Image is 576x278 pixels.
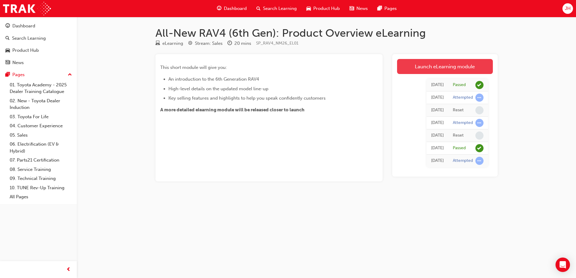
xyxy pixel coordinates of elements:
[12,35,46,42] div: Search Learning
[453,145,466,151] div: Passed
[373,2,402,15] a: pages-iconPages
[5,23,10,29] span: guage-icon
[349,5,354,12] span: news-icon
[234,40,251,47] div: 20 mins
[7,156,74,165] a: 07. Parts21 Certification
[453,158,473,164] div: Attempted
[345,2,373,15] a: news-iconNews
[195,40,223,47] div: Stream: Sales
[431,157,444,164] div: Thu Sep 04 2025 14:09:58 GMT+1000 (Australian Eastern Standard Time)
[7,112,74,122] a: 03. Toyota For Life
[12,23,35,29] div: Dashboard
[453,133,464,138] div: Reset
[188,41,193,46] span: target-icon
[227,41,232,46] span: clock-icon
[2,20,74,32] a: Dashboard
[66,266,71,273] span: prev-icon
[475,81,484,89] span: learningRecordVerb_PASS-icon
[68,71,72,79] span: up-icon
[162,40,183,47] div: eLearning
[431,94,444,101] div: Mon Sep 08 2025 11:55:08 GMT+1000 (Australian Eastern Standard Time)
[12,47,39,54] div: Product Hub
[7,174,74,183] a: 09. Technical Training
[7,121,74,131] a: 04. Customer Experience
[256,41,299,46] span: Learning resource code
[377,5,382,12] span: pages-icon
[224,5,247,12] span: Dashboard
[227,40,251,47] div: Duration
[2,57,74,68] a: News
[7,131,74,140] a: 05. Sales
[5,48,10,53] span: car-icon
[453,107,464,113] div: Reset
[7,140,74,156] a: 06. Electrification (EV & Hybrid)
[2,69,74,80] button: Pages
[160,107,305,113] span: A more detailed elearning module will be released closer to launch
[475,144,484,152] span: learningRecordVerb_PASS-icon
[155,40,183,47] div: Type
[263,5,297,12] span: Search Learning
[397,59,493,74] a: Launch eLearning module
[256,5,261,12] span: search-icon
[313,5,340,12] span: Product Hub
[453,120,473,126] div: Attempted
[306,5,311,12] span: car-icon
[356,5,368,12] span: News
[12,59,24,66] div: News
[475,157,484,165] span: learningRecordVerb_ATTEMPT-icon
[188,40,223,47] div: Stream
[7,80,74,96] a: 01. Toyota Academy - 2025 Dealer Training Catalogue
[168,95,326,101] span: Key selling features and highlights to help you speak confidently customers
[431,107,444,114] div: Mon Sep 08 2025 11:55:06 GMT+1000 (Australian Eastern Standard Time)
[212,2,252,15] a: guage-iconDashboard
[217,5,221,12] span: guage-icon
[556,258,570,272] div: Open Intercom Messenger
[475,94,484,102] span: learningRecordVerb_ATTEMPT-icon
[431,82,444,88] div: Mon Sep 15 2025 12:59:20 GMT+1000 (Australian Eastern Standard Time)
[12,71,25,78] div: Pages
[168,76,259,82] span: An introduction to the 6th Generation RAV4
[2,19,74,69] button: DashboardSearch LearningProduct HubNews
[160,65,227,70] span: This short module will give you:
[565,5,571,12] span: JH
[7,165,74,174] a: 08. Service Training
[5,72,10,78] span: pages-icon
[7,96,74,112] a: 02. New - Toyota Dealer Induction
[475,119,484,127] span: learningRecordVerb_ATTEMPT-icon
[252,2,302,15] a: search-iconSearch Learning
[302,2,345,15] a: car-iconProduct Hub
[155,41,160,46] span: learningResourceType_ELEARNING-icon
[7,183,74,193] a: 10. TUNE Rev-Up Training
[5,60,10,66] span: news-icon
[475,106,484,114] span: learningRecordVerb_NONE-icon
[453,82,466,88] div: Passed
[155,26,498,40] h1: All-New RAV4 (6th Gen): Product Overview eLearning
[3,2,51,15] img: Trak
[5,36,10,41] span: search-icon
[431,132,444,139] div: Mon Sep 08 2025 11:38:47 GMT+1000 (Australian Eastern Standard Time)
[168,86,268,91] span: High-level details on the updated model line-up
[2,45,74,56] a: Product Hub
[562,3,573,14] button: JH
[7,192,74,202] a: All Pages
[431,119,444,126] div: Mon Sep 08 2025 11:38:49 GMT+1000 (Australian Eastern Standard Time)
[431,145,444,152] div: Thu Sep 04 2025 14:37:51 GMT+1000 (Australian Eastern Standard Time)
[475,131,484,140] span: learningRecordVerb_NONE-icon
[453,95,473,100] div: Attempted
[2,33,74,44] a: Search Learning
[384,5,397,12] span: Pages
